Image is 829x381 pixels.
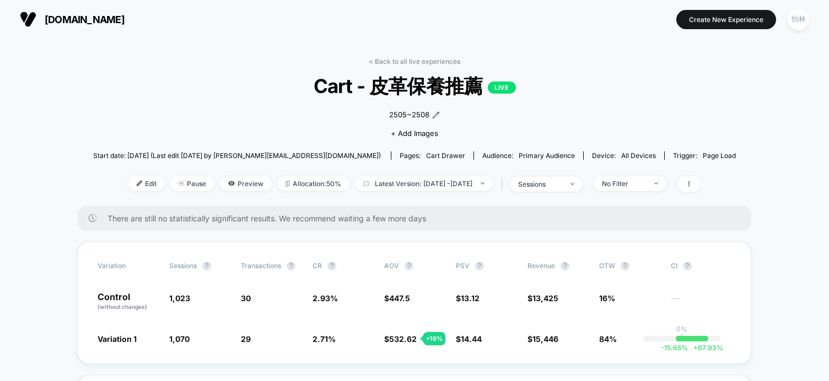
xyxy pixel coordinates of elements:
[671,262,731,270] span: CI
[481,182,485,184] img: end
[518,180,562,188] div: sessions
[599,293,615,303] span: 16%
[461,334,482,344] span: 14.44
[363,181,369,186] img: calendar
[519,151,575,160] span: Primary Audience
[527,293,558,303] span: $
[241,262,281,270] span: Transactions
[661,344,688,352] span: -15.65 %
[482,151,575,160] div: Audience:
[527,262,555,270] span: Revenue
[788,9,809,30] div: 怡林
[45,14,125,25] span: [DOMAIN_NAME]
[532,293,558,303] span: 13,425
[570,183,574,185] img: end
[17,10,128,28] button: [DOMAIN_NAME]
[384,262,399,270] span: AOV
[126,74,704,100] span: Cart - 皮革保養推薦
[461,293,480,303] span: 13.12
[107,214,729,223] span: There are still no statistically significant results. We recommend waiting a few more days
[676,325,687,333] p: 0%
[498,176,510,192] span: |
[202,262,211,270] button: ?
[400,151,465,160] div: Pages:
[384,334,417,344] span: $
[488,81,515,94] p: LIVE
[384,293,410,303] span: $
[676,10,776,29] button: Create New Experience
[169,293,190,303] span: 1,023
[313,262,322,270] span: CR
[423,332,445,345] div: + 19 %
[693,344,698,352] span: +
[389,110,429,121] span: 2505~2508
[355,176,493,191] span: Latest Version: [DATE] - [DATE]
[784,8,812,31] button: 怡林
[286,181,290,187] img: rebalance
[673,151,736,160] div: Trigger:
[98,262,158,270] span: Variation
[241,293,251,303] span: 30
[93,151,381,160] span: Start date: [DATE] (Last edit [DATE] by [PERSON_NAME][EMAIL_ADDRESS][DOMAIN_NAME])
[456,262,470,270] span: PSV
[599,262,660,270] span: OTW
[98,292,158,311] p: Control
[179,181,184,186] img: end
[561,262,569,270] button: ?
[671,295,731,311] span: ---
[621,262,629,270] button: ?
[169,262,197,270] span: Sessions
[128,176,165,191] span: Edit
[456,293,480,303] span: $
[287,262,295,270] button: ?
[426,151,465,160] span: cart drawer
[137,181,142,186] img: edit
[405,262,413,270] button: ?
[389,334,417,344] span: 532.62
[602,179,646,188] div: No Filter
[98,334,137,344] span: Variation 1
[277,176,349,191] span: Allocation: 50%
[391,129,438,138] span: + Add Images
[475,262,484,270] button: ?
[389,293,410,303] span: 447.5
[169,334,190,344] span: 1,070
[583,151,664,160] span: Device:
[170,176,214,191] span: Pause
[313,293,338,303] span: 2.93 %
[532,334,558,344] span: 15,446
[456,334,482,344] span: $
[681,333,683,341] p: |
[703,151,736,160] span: Page Load
[327,262,336,270] button: ?
[20,11,36,28] img: Visually logo
[654,182,658,184] img: end
[688,344,723,352] span: 67.93 %
[313,334,336,344] span: 2.71 %
[527,334,558,344] span: $
[599,334,617,344] span: 84%
[683,262,692,270] button: ?
[98,303,147,310] span: (without changes)
[621,151,656,160] span: all devices
[241,334,251,344] span: 29
[369,57,460,66] a: < Back to all live experiences
[220,176,272,191] span: Preview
